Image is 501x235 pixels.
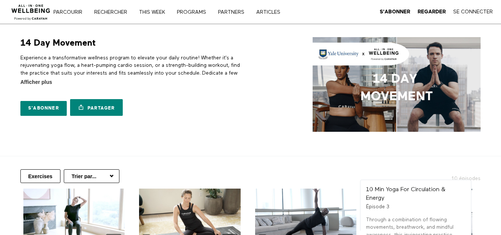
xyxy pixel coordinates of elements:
[380,9,410,14] strong: S'abonner
[20,78,52,86] span: Afficher plus
[136,10,173,15] a: THIS WEEK
[20,101,67,116] a: S'abonner
[51,10,90,15] a: Parcourir
[70,99,123,116] a: Partager
[174,10,214,15] a: PROGRAMS
[92,10,135,15] a: Rechercher
[453,9,493,15] a: Se Connecter
[418,9,446,15] a: Regarder
[20,37,96,49] h1: 14 Day Movement
[254,10,288,15] a: ARTICLES
[20,54,248,92] p: Experience a transformative wellness program to elevate your daily routine! Whether it's a rejuve...
[402,169,485,182] h2: 10 épisodes
[418,9,446,14] strong: Regarder
[59,8,296,16] nav: Primaire
[366,204,389,209] span: Épisode 3
[366,187,445,201] strong: 10 Min Yoga For Circulation & Energy
[313,37,481,132] img: 14 Day Movement
[380,9,410,15] a: S'abonner
[215,10,252,15] a: PARTNERS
